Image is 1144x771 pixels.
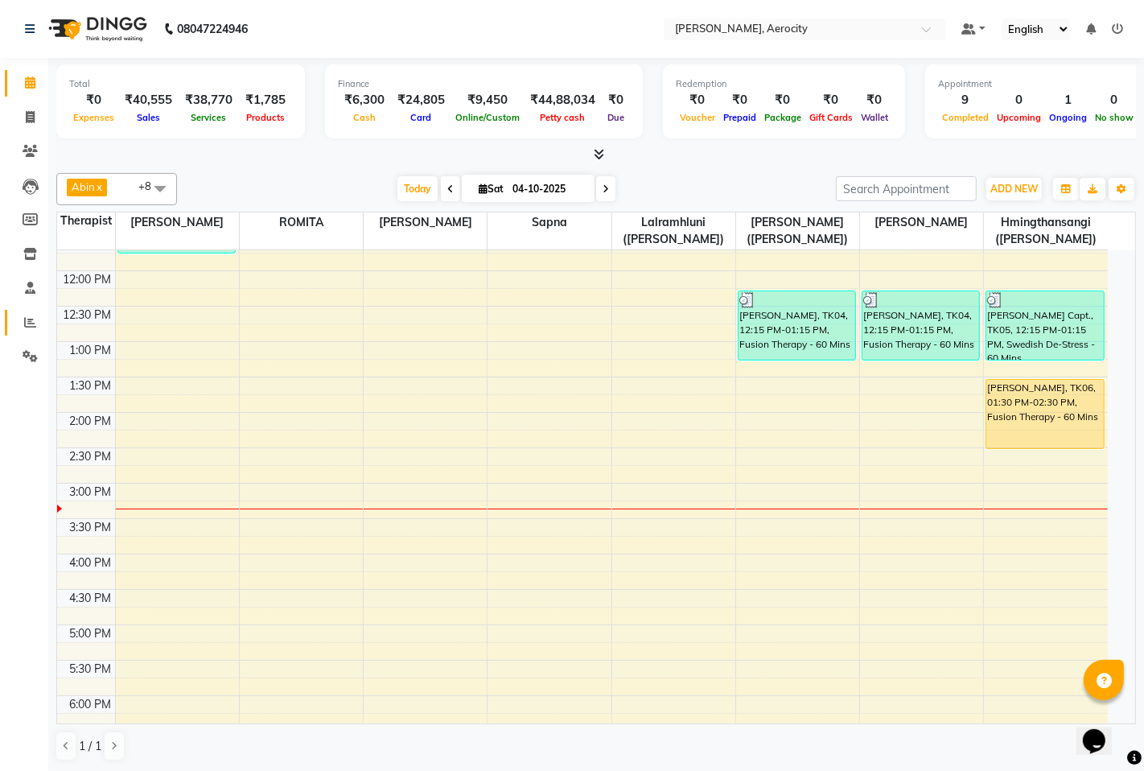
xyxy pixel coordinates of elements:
[364,212,487,233] span: [PERSON_NAME]
[116,212,239,233] span: [PERSON_NAME]
[391,91,451,109] div: ₹24,805
[524,91,602,109] div: ₹44,88,034
[719,112,760,123] span: Prepaid
[67,448,115,465] div: 2:30 PM
[79,738,101,755] span: 1 / 1
[138,179,163,192] span: +8
[451,91,524,109] div: ₹9,450
[67,413,115,430] div: 2:00 PM
[537,112,590,123] span: Petty cash
[239,91,292,109] div: ₹1,785
[857,91,892,109] div: ₹0
[676,91,719,109] div: ₹0
[1091,91,1138,109] div: 0
[993,91,1045,109] div: 0
[69,77,292,91] div: Total
[1091,112,1138,123] span: No show
[603,112,628,123] span: Due
[993,112,1045,123] span: Upcoming
[719,91,760,109] div: ₹0
[938,112,993,123] span: Completed
[242,112,289,123] span: Products
[67,342,115,359] div: 1:00 PM
[240,212,363,233] span: ROMITA
[862,291,979,360] div: [PERSON_NAME], TK04, 12:15 PM-01:15 PM, Fusion Therapy - 60 Mins
[349,112,380,123] span: Cash
[805,112,857,123] span: Gift Cards
[676,112,719,123] span: Voucher
[1076,707,1128,755] iframe: chat widget
[451,112,524,123] span: Online/Custom
[57,212,115,229] div: Therapist
[67,519,115,536] div: 3:30 PM
[41,6,151,52] img: logo
[1045,112,1091,123] span: Ongoing
[760,112,805,123] span: Package
[397,176,438,201] span: Today
[67,555,115,571] div: 4:00 PM
[475,183,508,195] span: Sat
[69,112,118,123] span: Expenses
[69,91,118,109] div: ₹0
[177,6,248,52] b: 08047224946
[72,180,95,193] span: Abin
[67,625,115,642] div: 5:00 PM
[179,91,239,109] div: ₹38,770
[1045,91,1091,109] div: 1
[508,177,588,201] input: 2025-10-04
[67,590,115,607] div: 4:30 PM
[338,91,391,109] div: ₹6,300
[860,212,983,233] span: [PERSON_NAME]
[986,380,1104,448] div: [PERSON_NAME], TK06, 01:30 PM-02:30 PM, Fusion Therapy - 60 Mins
[118,91,179,109] div: ₹40,555
[986,178,1042,200] button: ADD NEW
[938,77,1138,91] div: Appointment
[67,661,115,678] div: 5:30 PM
[133,112,164,123] span: Sales
[857,112,892,123] span: Wallet
[488,212,611,233] span: Sapna
[805,91,857,109] div: ₹0
[938,91,993,109] div: 9
[602,91,630,109] div: ₹0
[67,377,115,394] div: 1:30 PM
[60,271,115,288] div: 12:00 PM
[67,696,115,713] div: 6:00 PM
[407,112,436,123] span: Card
[612,212,735,249] span: Lalramhluni ([PERSON_NAME])
[60,307,115,324] div: 12:30 PM
[986,291,1104,360] div: [PERSON_NAME] Capt., TK05, 12:15 PM-01:15 PM, Swedish De-Stress - 60 Mins
[676,77,892,91] div: Redemption
[990,183,1038,195] span: ADD NEW
[836,176,977,201] input: Search Appointment
[739,291,855,360] div: [PERSON_NAME], TK04, 12:15 PM-01:15 PM, Fusion Therapy - 60 Mins
[760,91,805,109] div: ₹0
[338,77,630,91] div: Finance
[67,484,115,501] div: 3:00 PM
[736,212,859,249] span: [PERSON_NAME] ([PERSON_NAME])
[187,112,231,123] span: Services
[984,212,1108,249] span: Hmingthansangi ([PERSON_NAME])
[95,180,102,193] a: x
